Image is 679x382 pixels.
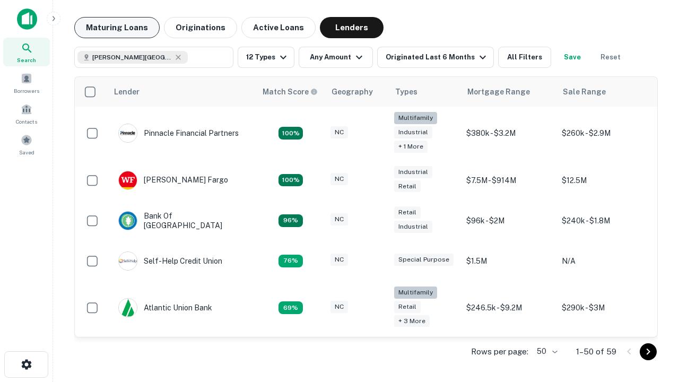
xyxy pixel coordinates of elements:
[394,254,454,266] div: Special Purpose
[119,212,137,230] img: picture
[278,174,303,187] div: Matching Properties: 15, hasApolloMatch: undefined
[563,85,606,98] div: Sale Range
[119,299,137,317] img: picture
[556,160,652,201] td: $12.5M
[461,160,556,201] td: $7.5M - $914M
[394,221,432,233] div: Industrial
[263,86,318,98] div: Capitalize uses an advanced AI algorithm to match your search with the best lender. The match sco...
[118,298,212,317] div: Atlantic Union Bank
[17,8,37,30] img: capitalize-icon.png
[394,112,437,124] div: Multifamily
[320,17,384,38] button: Lenders
[461,281,556,335] td: $246.5k - $9.2M
[640,343,657,360] button: Go to next page
[576,345,616,358] p: 1–50 of 59
[330,254,348,266] div: NC
[555,47,589,68] button: Save your search to get updates of matches that match your search criteria.
[119,124,137,142] img: picture
[394,141,428,153] div: + 1 more
[3,99,50,128] a: Contacts
[119,171,137,189] img: picture
[394,286,437,299] div: Multifamily
[119,252,137,270] img: picture
[330,301,348,313] div: NC
[556,241,652,281] td: N/A
[332,85,373,98] div: Geography
[278,255,303,267] div: Matching Properties: 11, hasApolloMatch: undefined
[3,68,50,97] a: Borrowers
[114,85,140,98] div: Lender
[461,201,556,241] td: $96k - $2M
[394,301,421,313] div: Retail
[278,301,303,314] div: Matching Properties: 10, hasApolloMatch: undefined
[330,213,348,225] div: NC
[278,214,303,227] div: Matching Properties: 14, hasApolloMatch: undefined
[238,47,294,68] button: 12 Types
[3,38,50,66] a: Search
[256,77,325,107] th: Capitalize uses an advanced AI algorithm to match your search with the best lender. The match sco...
[461,77,556,107] th: Mortgage Range
[467,85,530,98] div: Mortgage Range
[498,47,551,68] button: All Filters
[389,77,461,107] th: Types
[92,53,172,62] span: [PERSON_NAME][GEOGRAPHIC_DATA], [GEOGRAPHIC_DATA]
[164,17,237,38] button: Originations
[556,201,652,241] td: $240k - $1.8M
[556,281,652,335] td: $290k - $3M
[74,17,160,38] button: Maturing Loans
[17,56,36,64] span: Search
[330,126,348,138] div: NC
[556,107,652,160] td: $260k - $2.9M
[394,206,421,219] div: Retail
[118,171,228,190] div: [PERSON_NAME] Fargo
[626,263,679,314] iframe: Chat Widget
[471,345,528,358] p: Rows per page:
[377,47,494,68] button: Originated Last 6 Months
[330,173,348,185] div: NC
[533,344,559,359] div: 50
[108,77,256,107] th: Lender
[299,47,373,68] button: Any Amount
[386,51,489,64] div: Originated Last 6 Months
[19,148,34,157] span: Saved
[118,124,239,143] div: Pinnacle Financial Partners
[556,77,652,107] th: Sale Range
[461,107,556,160] td: $380k - $3.2M
[16,117,37,126] span: Contacts
[461,241,556,281] td: $1.5M
[395,85,417,98] div: Types
[394,126,432,138] div: Industrial
[14,86,39,95] span: Borrowers
[263,86,316,98] h6: Match Score
[394,315,430,327] div: + 3 more
[394,180,421,193] div: Retail
[118,251,222,271] div: Self-help Credit Union
[394,166,432,178] div: Industrial
[594,47,628,68] button: Reset
[325,77,389,107] th: Geography
[278,127,303,140] div: Matching Properties: 26, hasApolloMatch: undefined
[3,130,50,159] a: Saved
[241,17,316,38] button: Active Loans
[118,211,246,230] div: Bank Of [GEOGRAPHIC_DATA]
